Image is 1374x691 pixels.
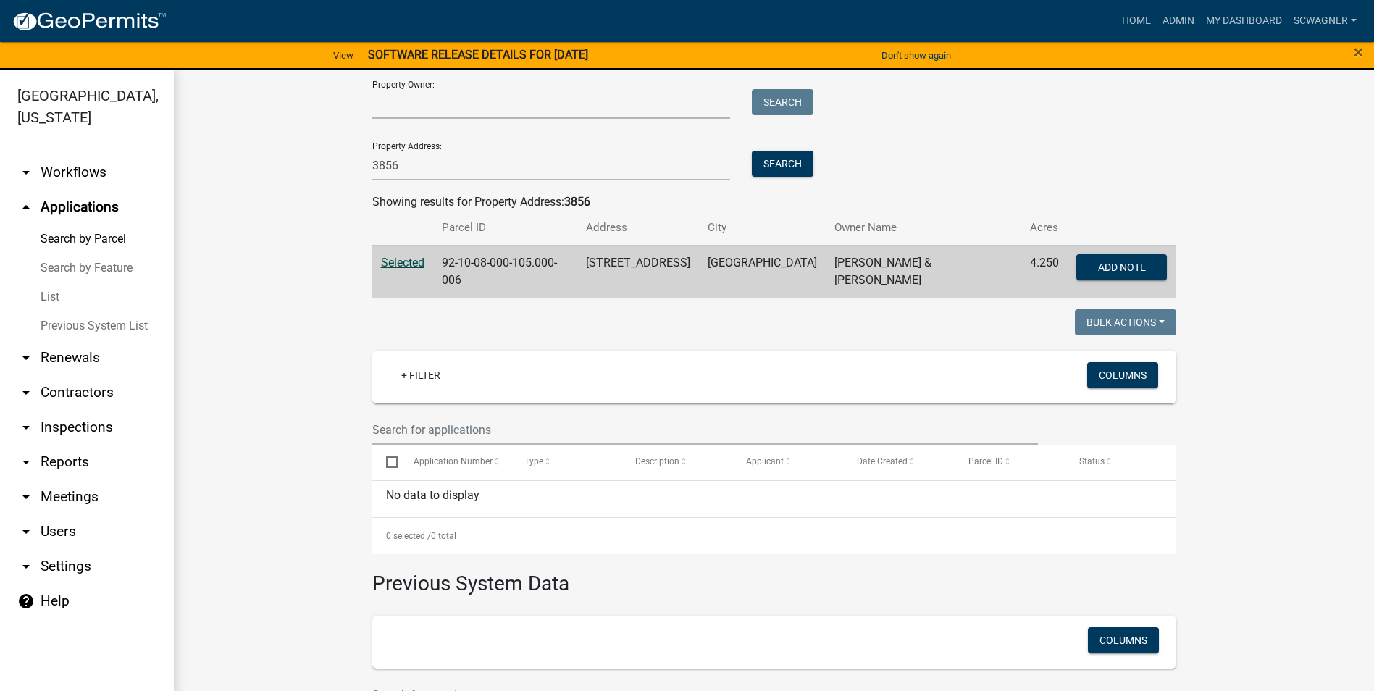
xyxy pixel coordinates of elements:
[752,151,813,177] button: Search
[857,456,908,466] span: Date Created
[968,456,1003,466] span: Parcel ID
[17,523,35,540] i: arrow_drop_down
[635,456,679,466] span: Description
[17,558,35,575] i: arrow_drop_down
[1079,456,1105,466] span: Status
[954,445,1065,479] datatable-header-cell: Parcel ID
[621,445,732,479] datatable-header-cell: Description
[1288,7,1362,35] a: scwagner
[372,481,1176,517] div: No data to display
[699,245,826,298] td: [GEOGRAPHIC_DATA]
[372,415,1039,445] input: Search for applications
[746,456,784,466] span: Applicant
[752,89,813,115] button: Search
[17,592,35,610] i: help
[564,195,590,209] strong: 3856
[372,518,1176,554] div: 0 total
[1354,42,1363,62] span: ×
[372,554,1176,599] h3: Previous System Data
[1087,362,1158,388] button: Columns
[17,419,35,436] i: arrow_drop_down
[327,43,359,67] a: View
[1354,43,1363,61] button: Close
[826,211,1021,245] th: Owner Name
[1065,445,1176,479] datatable-header-cell: Status
[433,245,578,298] td: 92-10-08-000-105.000-006
[524,456,543,466] span: Type
[17,488,35,506] i: arrow_drop_down
[17,384,35,401] i: arrow_drop_down
[414,456,493,466] span: Application Number
[1075,309,1176,335] button: Bulk Actions
[1021,245,1068,298] td: 4.250
[390,362,452,388] a: + Filter
[386,531,431,541] span: 0 selected /
[1098,261,1146,272] span: Add Note
[381,256,424,269] a: Selected
[17,198,35,216] i: arrow_drop_up
[1157,7,1200,35] a: Admin
[1200,7,1288,35] a: My Dashboard
[17,453,35,471] i: arrow_drop_down
[577,245,699,298] td: [STREET_ADDRESS]
[372,193,1176,211] div: Showing results for Property Address:
[400,445,511,479] datatable-header-cell: Application Number
[1116,7,1157,35] a: Home
[433,211,578,245] th: Parcel ID
[511,445,621,479] datatable-header-cell: Type
[1088,627,1159,653] button: Columns
[1021,211,1068,245] th: Acres
[17,164,35,181] i: arrow_drop_down
[17,349,35,367] i: arrow_drop_down
[372,445,400,479] datatable-header-cell: Select
[1076,254,1167,280] button: Add Note
[826,245,1021,298] td: [PERSON_NAME] & [PERSON_NAME]
[368,48,588,62] strong: SOFTWARE RELEASE DETAILS FOR [DATE]
[876,43,957,67] button: Don't show again
[699,211,826,245] th: City
[843,445,954,479] datatable-header-cell: Date Created
[577,211,699,245] th: Address
[732,445,843,479] datatable-header-cell: Applicant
